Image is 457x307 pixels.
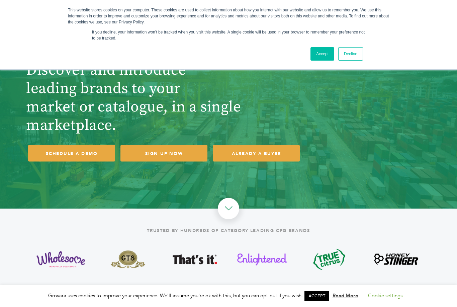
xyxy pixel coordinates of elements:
[304,291,329,301] a: ACCEPT
[213,145,300,162] a: ALREADY A BUYER
[92,29,365,41] p: If you decline, your information won’t be tracked when you visit this website. A single cookie wi...
[338,47,363,61] a: Decline
[26,61,328,135] h1: Discover and introduce leading brands to your market or catalogue, in a single marketplace.
[23,225,434,237] div: Trusted by hundreds of category-leading CPG brands
[68,7,389,25] div: This website stores cookies on your computer. These cookies are used to collect information about...
[368,292,402,299] a: Cookie settings
[120,145,207,162] a: SIGN UP NOW
[310,47,334,61] a: Accept
[28,145,115,162] a: SCHEDULE A DEMO
[333,292,358,299] a: Read More
[48,292,409,299] span: Grovara uses cookies to improve your experience. We'll assume you're ok with this, but you can op...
